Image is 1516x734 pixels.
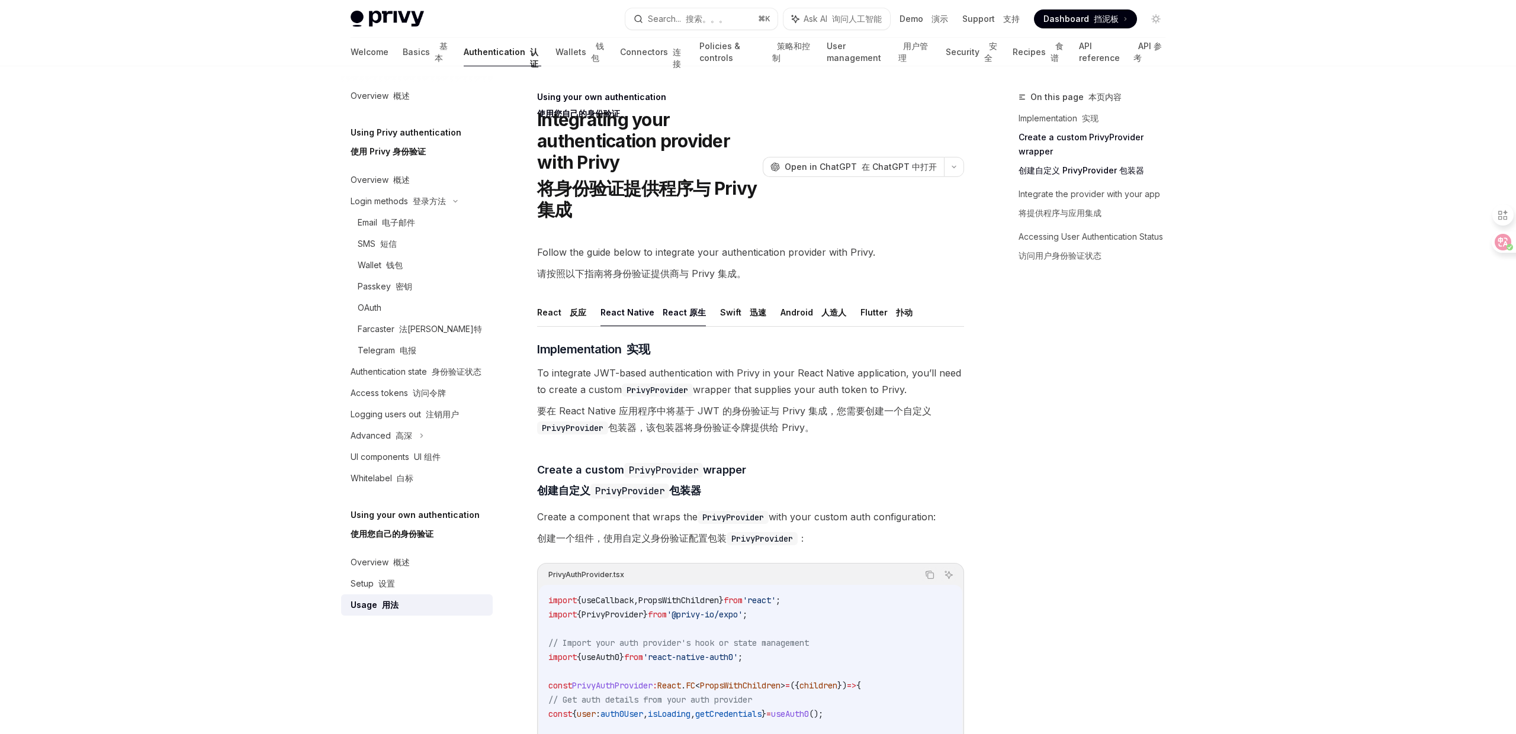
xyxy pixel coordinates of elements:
span: FC [686,680,695,691]
div: Usage [351,598,399,612]
a: Connectors 连接 [620,38,685,66]
a: Recipes 食谱 [1013,38,1065,66]
span: Implementation [537,341,650,358]
font: UI 组件 [414,452,441,462]
a: Overview 概述 [341,552,493,573]
div: Search... [648,12,727,26]
font: 食谱 [1051,41,1064,63]
span: { [572,709,577,719]
h1: Integrating your authentication provider with Privy [537,109,758,225]
a: Usage 用法 [341,594,493,616]
button: Ask AI [941,567,956,582]
a: Passkey 密钥 [341,276,493,297]
a: Authentication state 身份验证状态 [341,361,493,382]
font: 短信 [380,239,397,249]
img: light logo [351,11,424,27]
span: children [799,680,837,691]
span: const [548,709,572,719]
button: React 反应 [537,298,586,326]
code: PrivyProvider [624,463,703,478]
a: Authentication 认证 [464,38,541,66]
font: 请按照以下指南将身份验证提供商与 Privy 集成。 [537,268,746,279]
span: > [781,680,785,691]
div: Wallet [358,258,403,272]
font: 实现 [627,342,650,356]
font: 电子邮件 [382,217,415,227]
div: Farcaster [358,322,482,336]
div: Email [358,215,415,230]
a: Demo 演示 [900,13,948,25]
span: ⌘ K [758,14,770,24]
a: Logging users out 注销用户 [341,404,493,425]
font: 将提供程序与应用集成 [1019,208,1101,218]
font: 钱包 [591,41,604,63]
div: Advanced [351,429,412,443]
a: Access tokens 访问令牌 [341,382,493,404]
span: { [856,680,861,691]
font: 创建自定义 PrivyProvider 包装器 [1019,165,1144,175]
font: 支持 [1003,14,1020,24]
span: isLoading [648,709,690,719]
font: 设置 [378,578,395,588]
span: , [643,709,648,719]
font: API 参考 [1133,41,1162,63]
span: import [548,652,577,662]
font: 概述 [393,175,410,185]
font: 用法 [382,600,399,610]
button: Flutter 扑动 [860,298,913,326]
a: Support 支持 [962,13,1020,25]
font: 访问令牌 [413,388,446,398]
a: Wallet 钱包 [341,255,493,276]
div: Overview [351,89,410,103]
span: auth0User [600,709,643,719]
span: from [724,595,743,606]
span: React [657,680,681,691]
font: 身份验证状态 [432,366,481,376]
button: React Native React 原生 [600,298,706,326]
a: API reference API 参考 [1079,38,1165,66]
span: const [548,680,572,691]
code: PrivyProvider [622,384,693,397]
span: Follow the guide below to integrate your authentication provider with Privy. [537,244,964,286]
font: 连接 [673,47,681,69]
font: 使用 Privy 身份验证 [351,146,426,156]
a: Implementation 实现 [1019,109,1175,128]
font: 概述 [393,91,410,101]
span: ; [776,595,781,606]
a: OAuth [341,297,493,318]
span: (); [809,709,823,719]
font: 迅速 [750,307,766,317]
a: Setup 设置 [341,573,493,594]
a: Whitelabel 白标 [341,468,493,489]
div: Telegram [358,343,416,358]
div: Overview [351,555,410,569]
font: 询问人工智能 [832,14,882,24]
a: User management 用户管理 [827,38,932,66]
font: 本页内容 [1088,92,1122,102]
span: useCallback [582,595,634,606]
span: : [653,680,657,691]
a: Overview 概述 [341,85,493,107]
font: React 原生 [663,307,706,317]
font: 实现 [1082,113,1099,123]
a: SMS 短信 [341,233,493,255]
a: Create a custom PrivyProvider wrapper创建自定义 PrivyProvider 包装器 [1019,128,1175,185]
font: 演示 [932,14,948,24]
font: 策略和控制 [772,41,810,63]
span: Ask AI [804,13,882,25]
span: // Import your auth provider's hook or state management [548,638,809,648]
button: Swift 迅速 [720,298,766,326]
a: Accessing User Authentication Status访问用户身份验证状态 [1019,227,1175,270]
div: Whitelabel [351,471,413,485]
span: } [762,709,766,719]
span: On this page [1030,90,1122,104]
span: , [634,595,638,606]
div: Authentication state [351,365,481,379]
span: }) [837,680,847,691]
a: Dashboard 挡泥板 [1034,9,1137,28]
div: PrivyAuthProvider.tsx [548,567,624,582]
span: . [681,680,686,691]
button: Open in ChatGPT 在 ChatGPT 中打开 [763,157,944,177]
h5: Using Privy authentication [351,125,461,163]
font: 钱包 [386,260,403,270]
